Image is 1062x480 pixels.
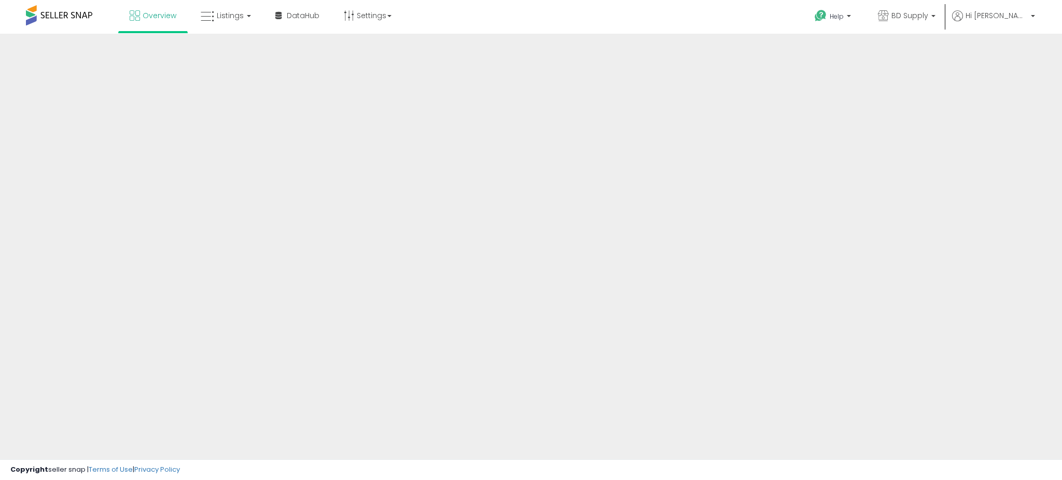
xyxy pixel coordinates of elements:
[217,10,244,21] span: Listings
[891,10,928,21] span: BD Supply
[814,9,827,22] i: Get Help
[806,2,861,34] a: Help
[966,10,1028,21] span: Hi [PERSON_NAME]
[143,10,176,21] span: Overview
[287,10,319,21] span: DataHub
[952,10,1035,34] a: Hi [PERSON_NAME]
[830,12,844,21] span: Help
